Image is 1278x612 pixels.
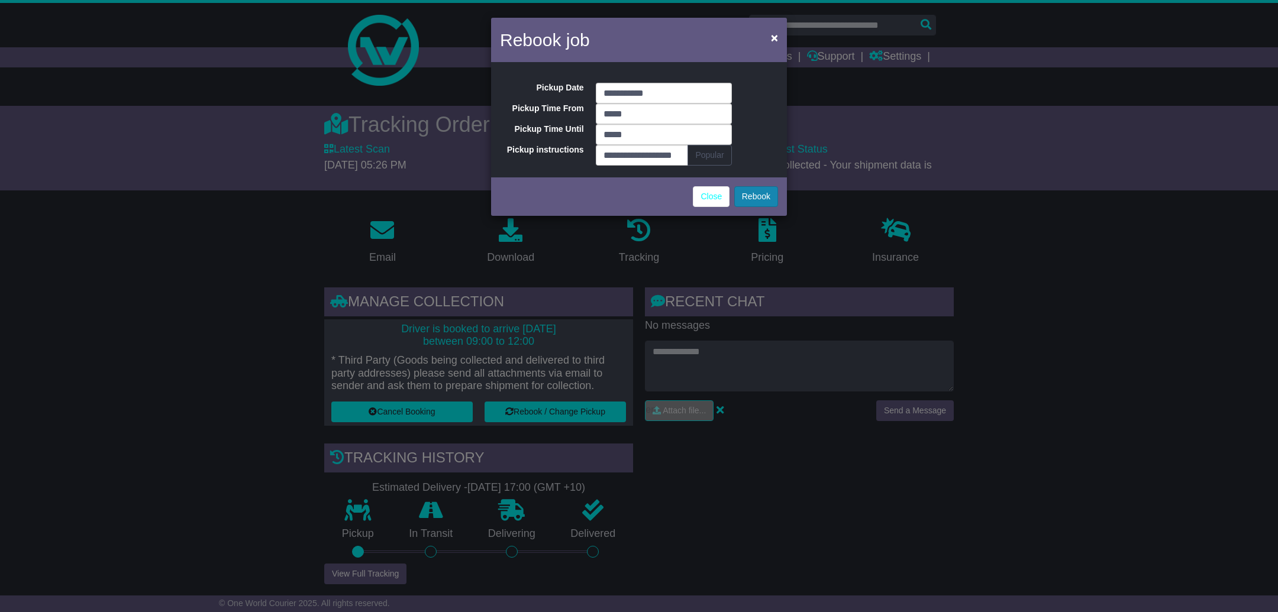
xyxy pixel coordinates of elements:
button: Close [765,25,784,50]
label: Pickup Time Until [491,124,590,134]
button: Rebook [734,186,778,207]
label: Pickup Time From [491,103,590,114]
span: × [771,31,778,44]
button: Popular [688,145,731,166]
label: Pickup Date [491,83,590,93]
h4: Rebook job [500,27,590,53]
a: Close [693,186,730,207]
label: Pickup instructions [491,145,590,155]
